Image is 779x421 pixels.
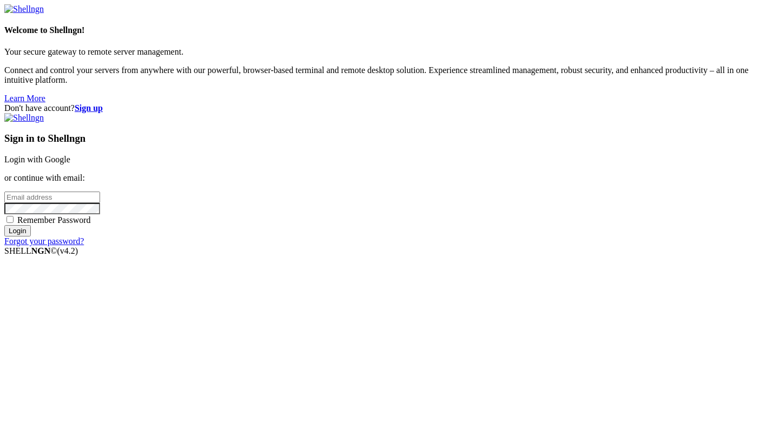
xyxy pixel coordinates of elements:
[57,246,78,255] span: 4.2.0
[4,173,775,183] p: or continue with email:
[31,246,51,255] b: NGN
[4,113,44,123] img: Shellngn
[75,103,103,113] a: Sign up
[4,4,44,14] img: Shellngn
[4,236,84,246] a: Forgot your password?
[4,225,31,236] input: Login
[4,94,45,103] a: Learn More
[4,155,70,164] a: Login with Google
[17,215,91,225] span: Remember Password
[4,246,78,255] span: SHELL ©
[4,103,775,113] div: Don't have account?
[4,192,100,203] input: Email address
[4,65,775,85] p: Connect and control your servers from anywhere with our powerful, browser-based terminal and remo...
[4,47,775,57] p: Your secure gateway to remote server management.
[4,133,775,144] h3: Sign in to Shellngn
[4,25,775,35] h4: Welcome to Shellngn!
[6,216,14,223] input: Remember Password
